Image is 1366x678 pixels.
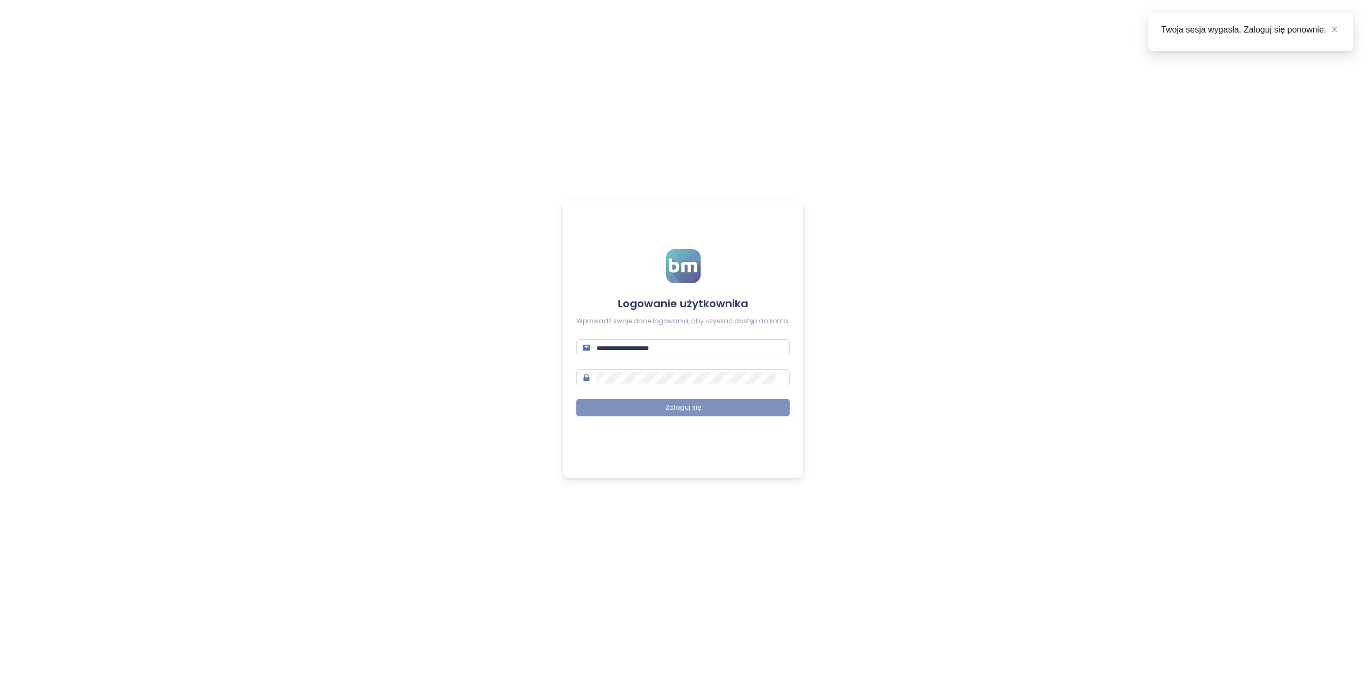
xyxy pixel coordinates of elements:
span: close [1331,26,1338,33]
div: Wprowadź swoje dane logowania, aby uzyskać dostęp do konta. [576,316,790,326]
img: logo [666,249,701,283]
button: Zaloguj się [576,399,790,416]
span: lock [583,374,590,381]
span: Zaloguj się [665,403,701,413]
div: Twoja sesja wygasła. Zaloguj się ponownie. [1161,23,1340,36]
h4: Logowanie użytkownika [576,296,790,311]
span: mail [583,344,590,352]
